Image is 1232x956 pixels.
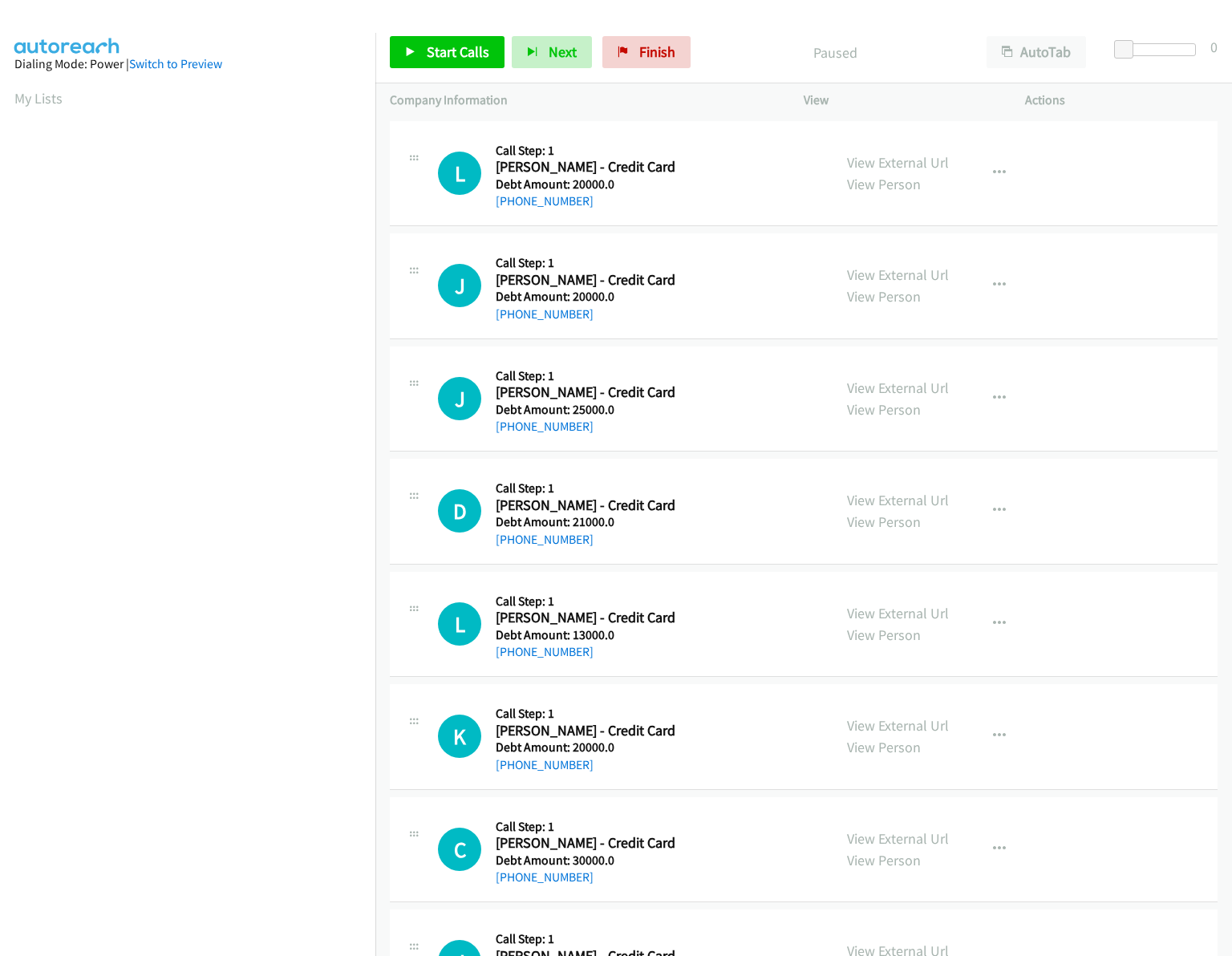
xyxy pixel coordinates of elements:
[847,175,921,193] a: View Person
[496,255,811,271] h5: Call Step: 1
[847,400,921,419] a: View Person
[129,56,222,71] a: Switch to Preview
[438,828,481,871] div: The call is yet to be attempted
[496,193,594,209] a: [PHONE_NUMBER]
[804,91,996,110] p: View
[438,377,481,420] div: The call is yet to be attempted
[847,851,921,869] a: View Person
[1025,91,1218,110] p: Actions
[1122,43,1196,56] div: Delay between calls (in seconds)
[847,829,949,848] a: View External Url
[496,593,811,610] h5: Call Step: 1
[496,402,811,418] h5: Debt Amount: 25000.0
[496,757,594,772] a: [PHONE_NUMBER]
[496,869,594,885] a: [PHONE_NUMBER]
[987,36,1086,68] button: AutoTab
[496,853,811,869] h5: Debt Amount: 30000.0
[496,931,811,947] h5: Call Step: 1
[847,287,921,306] a: View Person
[496,706,811,722] h5: Call Step: 1
[496,383,811,402] h2: [PERSON_NAME] - Credit Card
[496,722,811,740] h2: [PERSON_NAME] - Credit Card
[496,289,811,305] h5: Debt Amount: 20000.0
[438,489,481,533] div: The call is yet to be attempted
[438,152,481,195] div: The call is yet to be attempted
[14,124,375,885] iframe: Dialpad
[496,514,811,530] h5: Debt Amount: 21000.0
[390,36,505,68] a: Start Calls
[496,609,811,627] h2: [PERSON_NAME] - Credit Card
[847,716,949,735] a: View External Url
[496,480,811,496] h5: Call Step: 1
[496,627,811,643] h5: Debt Amount: 13000.0
[847,738,921,756] a: View Person
[438,602,481,646] div: The call is yet to be attempted
[712,42,958,63] p: Paused
[438,715,481,758] h1: K
[847,379,949,397] a: View External Url
[438,264,481,307] h1: J
[438,715,481,758] div: The call is yet to be attempted
[496,739,811,755] h5: Debt Amount: 20000.0
[639,43,675,61] span: Finish
[847,512,921,531] a: View Person
[496,834,811,853] h2: [PERSON_NAME] - Credit Card
[438,602,481,646] h1: L
[496,419,594,434] a: [PHONE_NUMBER]
[390,91,775,110] p: Company Information
[847,265,949,284] a: View External Url
[496,176,811,192] h5: Debt Amount: 20000.0
[438,828,481,871] h1: C
[847,153,949,172] a: View External Url
[602,36,691,68] a: Finish
[438,264,481,307] div: The call is yet to be attempted
[496,496,811,515] h2: [PERSON_NAME] - Credit Card
[549,43,577,61] span: Next
[1210,36,1218,58] div: 0
[496,271,811,290] h2: [PERSON_NAME] - Credit Card
[438,377,481,420] h1: J
[496,158,811,176] h2: [PERSON_NAME] - Credit Card
[496,819,811,835] h5: Call Step: 1
[427,43,489,61] span: Start Calls
[847,604,949,622] a: View External Url
[847,491,949,509] a: View External Url
[847,626,921,644] a: View Person
[14,89,63,107] a: My Lists
[496,306,594,322] a: [PHONE_NUMBER]
[512,36,592,68] button: Next
[496,368,811,384] h5: Call Step: 1
[14,55,361,74] div: Dialing Mode: Power |
[438,152,481,195] h1: L
[438,489,481,533] h1: D
[496,532,594,547] a: [PHONE_NUMBER]
[496,644,594,659] a: [PHONE_NUMBER]
[496,143,811,159] h5: Call Step: 1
